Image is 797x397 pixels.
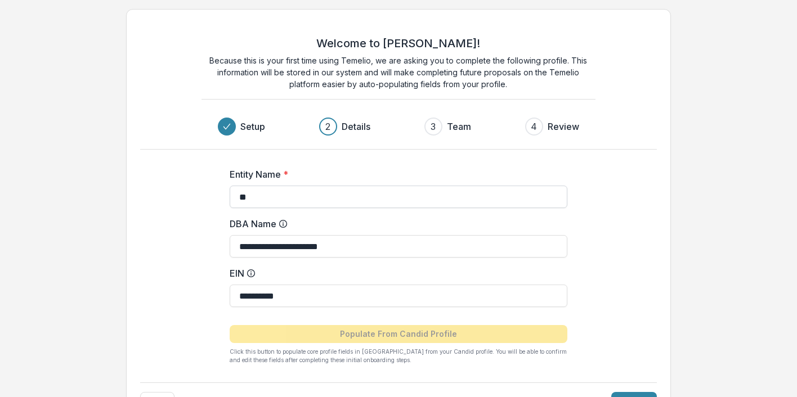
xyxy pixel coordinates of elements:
[342,120,370,133] h3: Details
[316,37,480,50] h2: Welcome to [PERSON_NAME]!
[325,120,330,133] div: 2
[531,120,537,133] div: 4
[202,55,595,90] p: Because this is your first time using Temelio, we are asking you to complete the following profil...
[230,267,561,280] label: EIN
[230,325,567,343] button: Populate From Candid Profile
[431,120,436,133] div: 3
[218,118,579,136] div: Progress
[230,217,561,231] label: DBA Name
[447,120,471,133] h3: Team
[548,120,579,133] h3: Review
[230,168,561,181] label: Entity Name
[230,348,567,364] p: Click this button to populate core profile fields in [GEOGRAPHIC_DATA] from your Candid profile. ...
[240,120,265,133] h3: Setup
